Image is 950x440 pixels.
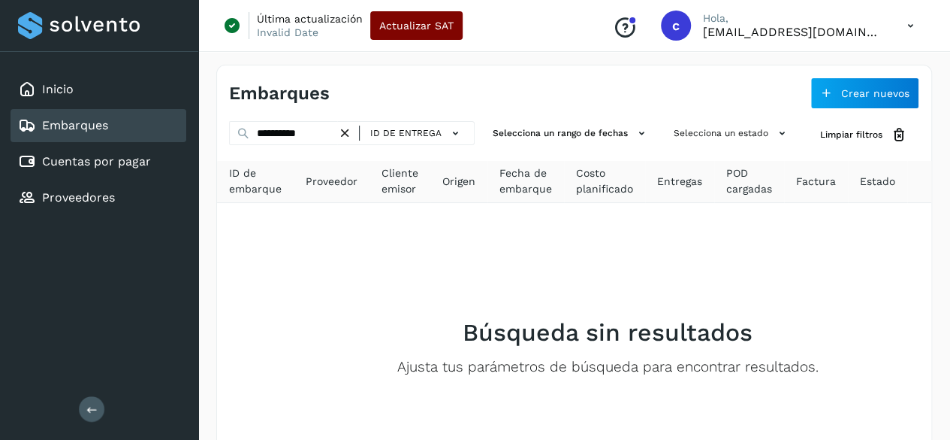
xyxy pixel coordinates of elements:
button: Selecciona un estado [668,121,796,146]
p: Hola, [703,12,883,25]
h4: Embarques [229,83,330,105]
a: Cuentas por pagar [42,154,151,168]
span: Origen [442,174,475,190]
button: Crear nuevos [810,77,919,109]
span: Entregas [657,174,702,190]
span: Crear nuevos [841,88,909,99]
p: Invalid Date [257,26,318,39]
div: Proveedores [11,181,186,214]
button: Selecciona un rango de fechas [487,121,656,146]
a: Inicio [42,82,74,96]
span: Costo planificado [576,165,633,197]
span: ID de embarque [229,165,282,197]
div: Inicio [11,73,186,106]
div: Cuentas por pagar [11,145,186,178]
span: ID de entrega [370,126,442,140]
a: Proveedores [42,190,115,205]
span: Proveedor [306,174,357,190]
button: Actualizar SAT [370,11,463,40]
span: Factura [796,174,836,190]
h2: Búsqueda sin resultados [463,318,752,347]
span: Actualizar SAT [379,20,454,31]
span: POD cargadas [726,165,772,197]
p: Ajusta tus parámetros de búsqueda para encontrar resultados. [397,359,819,376]
button: Limpiar filtros [808,121,919,149]
p: carojas@niagarawater.com [703,25,883,39]
a: Embarques [42,118,108,132]
button: ID de entrega [366,123,468,144]
span: Fecha de embarque [499,165,552,197]
span: Cliente emisor [382,165,418,197]
div: Embarques [11,109,186,142]
span: Limpiar filtros [820,128,882,141]
span: Estado [860,174,895,190]
p: Última actualización [257,12,363,26]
